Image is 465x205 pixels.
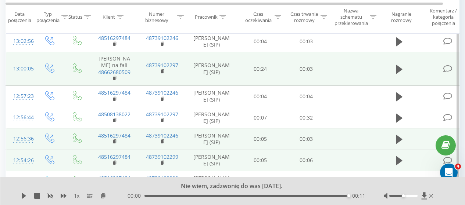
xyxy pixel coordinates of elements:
div: Data połączenia [6,11,33,23]
td: 00:19 [237,171,283,192]
td: [PERSON_NAME] [329,171,377,192]
a: 48739102297 [146,111,178,118]
div: 12:56:36 [13,132,28,146]
a: 48739102246 [146,132,178,139]
div: 12:57:23 [13,89,28,103]
div: Accessibility label [402,194,405,197]
iframe: Intercom live chat [440,164,458,181]
td: [PERSON_NAME] (SIP) [186,52,237,86]
a: 48516297484 [98,89,130,96]
td: 00:05 [237,128,283,150]
a: 48662680509 [98,69,130,76]
div: 13:00:05 [13,62,28,76]
td: 00:04 [283,86,329,107]
td: [PERSON_NAME] (SIP) [186,31,237,52]
div: 13:02:56 [13,34,28,48]
td: 00:03 [283,31,329,52]
td: 00:03 [283,52,329,86]
td: [PERSON_NAME] (SIP) [186,171,237,192]
a: 48516297484 [98,175,130,182]
div: Numer biznesowy [138,11,176,23]
div: Typ połączenia [36,11,60,23]
td: [PERSON_NAME] (SIP) [186,107,237,128]
td: 00:04 [237,31,283,52]
div: Accessibility label [347,194,350,197]
a: 48739102299 [146,175,178,182]
a: 48739102297 [146,62,178,69]
div: Nagranie rozmowy [383,11,419,23]
td: 00:09 [283,171,329,192]
a: 48516297484 [98,153,130,160]
a: 48739102246 [146,34,178,41]
div: Status [68,14,82,20]
div: Nie wiem, zadzwonię do was [DATE]. [62,182,394,190]
span: 4 [455,164,461,169]
div: Czas trwania rozmowy [290,11,319,23]
a: 48508138022 [98,111,130,118]
td: 00:32 [283,107,329,128]
td: [PERSON_NAME] (SIP) [186,86,237,107]
a: 48739102246 [146,89,178,96]
td: 00:03 [283,128,329,150]
td: 00:07 [237,107,283,128]
td: [PERSON_NAME] (SIP) [186,128,237,150]
td: 00:06 [283,150,329,171]
div: 12:56:44 [13,110,28,125]
div: Pracownik [195,14,218,20]
div: Nazwa schematu przekierowania [335,8,368,26]
a: 48516297484 [98,34,130,41]
td: 00:04 [237,86,283,107]
td: 00:24 [237,52,283,86]
span: 00:00 [128,192,144,199]
div: 12:54:26 [13,153,28,168]
a: 48739102299 [146,153,178,160]
div: Komentarz / kategoria połączenia [422,8,465,26]
span: 1 x [74,192,79,199]
a: 48516297484 [98,132,130,139]
div: 12:53:43 [13,175,28,189]
td: 00:05 [237,150,283,171]
td: [PERSON_NAME] (SIP) [186,150,237,171]
td: [PERSON_NAME] na fali [90,52,138,86]
div: Klient [103,14,115,20]
div: Czas oczekiwania [244,11,273,23]
span: 00:11 [352,192,365,199]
